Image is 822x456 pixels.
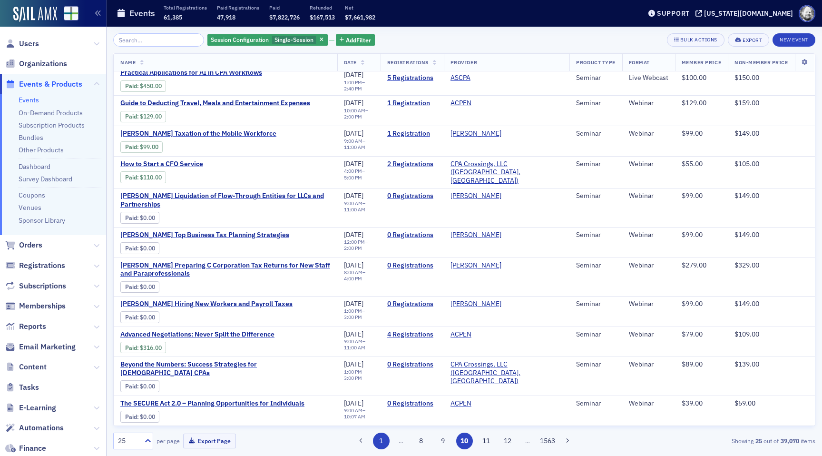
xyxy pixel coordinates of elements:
[217,13,235,21] span: 47,918
[799,5,815,22] span: Profile
[344,261,363,269] span: [DATE]
[499,433,516,449] button: 12
[576,360,615,369] div: Seminar
[450,59,477,66] span: Provider
[450,192,510,200] span: SURGENT
[120,69,280,77] span: Practical Applications for AI in CPA Workflows
[773,35,815,43] a: New Event
[5,39,39,49] a: Users
[344,113,362,120] time: 2:00 PM
[682,99,706,107] span: $129.00
[125,413,140,420] span: :
[344,129,363,138] span: [DATE]
[19,443,46,454] span: Finance
[478,433,494,449] button: 11
[344,360,363,368] span: [DATE]
[120,399,304,408] span: The SECURE Act 2.0 – Planning Opportunities for Individuals
[539,433,556,449] button: 1563
[434,433,451,449] button: 9
[576,99,615,108] div: Seminar
[344,399,363,407] span: [DATE]
[5,281,66,291] a: Subscriptions
[629,261,668,270] div: Webinar
[120,141,163,153] div: Paid: 1 - $9900
[120,231,289,239] span: Surgent's Top Business Tax Planning Strategies
[64,6,78,21] img: SailAMX
[344,200,374,213] div: –
[682,360,703,368] span: $89.00
[682,230,703,239] span: $99.00
[734,191,759,200] span: $149.00
[387,261,437,270] a: 0 Registrations
[164,4,207,11] p: Total Registrations
[310,13,335,21] span: $167,513
[629,74,668,82] div: Live Webcast
[344,245,362,251] time: 2:00 PM
[120,192,331,208] span: Surgent's Liquidation of Flow-Through Entities for LLCs and Partnerships
[157,436,180,445] label: per page
[779,436,801,445] strong: 39,070
[344,200,362,207] time: 9:00 AM
[125,245,137,252] a: Paid
[140,245,155,252] span: $0.00
[387,231,437,239] a: 0 Registrations
[5,79,82,89] a: Events & Products
[19,146,64,154] a: Other Products
[120,59,136,66] span: Name
[734,129,759,138] span: $149.00
[576,231,615,239] div: Seminar
[19,191,45,199] a: Coupons
[450,360,563,386] a: CPA Crossings, LLC ([GEOGRAPHIC_DATA], [GEOGRAPHIC_DATA])
[344,338,374,351] div: –
[19,301,66,311] span: Memberships
[19,423,64,433] span: Automations
[19,260,65,271] span: Registrations
[344,85,362,92] time: 2:40 PM
[450,360,563,386] span: CPA Crossings, LLC (Rochester, MI)
[344,344,365,351] time: 11:00 AM
[344,107,365,114] time: 10:00 AM
[629,192,668,200] div: Webinar
[387,399,437,408] a: 0 Registrations
[629,231,668,239] div: Webinar
[140,283,155,290] span: $0.00
[629,330,668,339] div: Webinar
[19,96,39,104] a: Events
[5,342,76,352] a: Email Marketing
[19,109,83,117] a: On-Demand Products
[19,121,85,129] a: Subscription Products
[113,33,204,47] input: Search…
[344,108,374,120] div: –
[129,8,155,19] h1: Events
[344,59,357,66] span: Date
[344,239,374,251] div: –
[120,171,166,183] div: Paid: 2 - $11000
[5,301,66,311] a: Memberships
[120,261,331,278] span: Surgent's Preparing C Corporation Tax Returns for New Staff and Paraprofessionals
[682,73,706,82] span: $100.00
[344,168,362,174] time: 4:00 PM
[450,231,510,239] span: SURGENT
[120,342,166,353] div: Paid: 4 - $31600
[274,36,313,43] span: Single-Session
[387,129,437,138] a: 1 Registration
[629,99,668,108] div: Webinar
[19,281,66,291] span: Subscriptions
[344,138,362,144] time: 9:00 AM
[5,240,42,250] a: Orders
[734,330,759,338] span: $109.00
[667,33,724,47] button: Bulk Actions
[680,37,717,42] div: Bulk Actions
[387,74,437,82] a: 5 Registrations
[125,113,140,120] span: :
[450,99,510,108] span: ACPEN
[5,382,39,393] a: Tasks
[734,299,759,308] span: $149.00
[344,413,365,420] time: 10:07 AM
[346,36,371,44] span: Add Filter
[704,9,793,18] div: [US_STATE][DOMAIN_NAME]
[183,434,236,448] button: Export Page
[310,4,335,11] p: Refunded
[576,261,615,270] div: Seminar
[734,159,759,168] span: $105.00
